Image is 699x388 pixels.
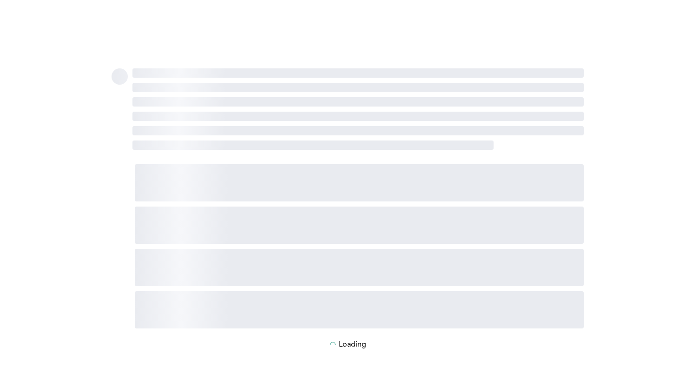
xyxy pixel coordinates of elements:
[112,68,128,85] span: ‌
[132,140,494,150] span: ‌
[339,341,366,349] p: Loading
[135,164,584,201] span: ‌
[135,207,584,244] span: ‌
[132,83,584,92] span: ‌
[132,97,584,107] span: ‌
[132,126,584,135] span: ‌
[132,112,584,121] span: ‌
[135,291,584,328] span: ‌
[135,249,584,286] span: ‌
[132,68,584,78] span: ‌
